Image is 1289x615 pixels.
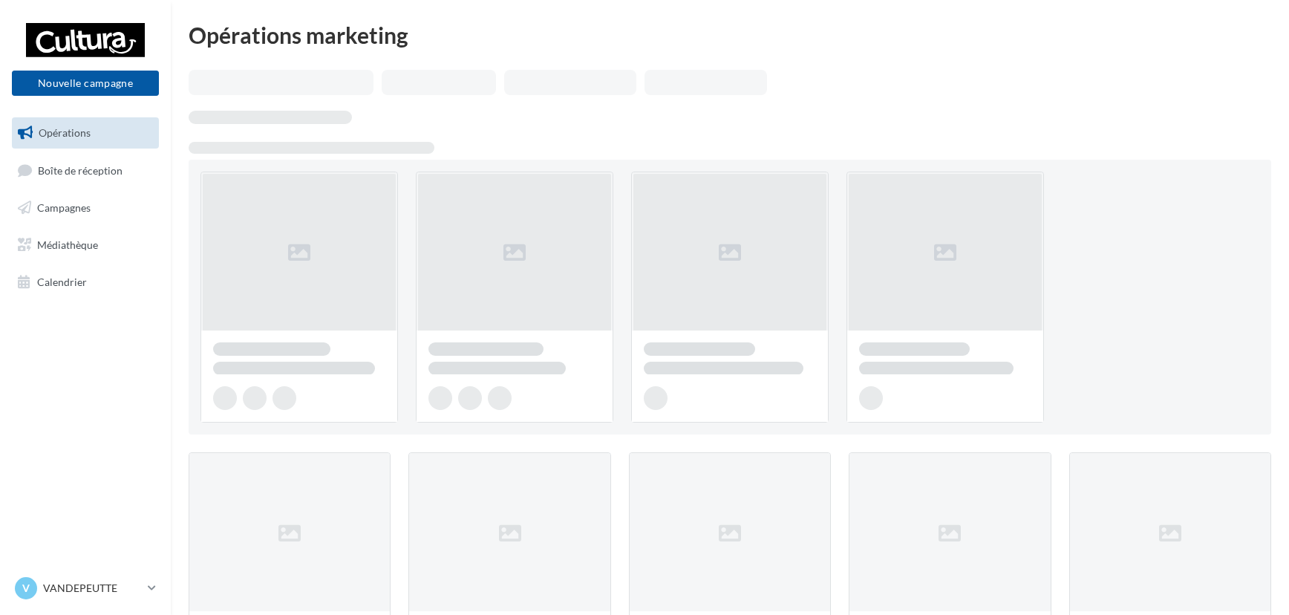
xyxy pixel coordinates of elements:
span: Médiathèque [37,238,98,251]
span: Boîte de réception [38,163,123,176]
span: Campagnes [37,201,91,214]
p: VANDEPEUTTE [43,581,142,596]
span: Calendrier [37,275,87,287]
span: Opérations [39,126,91,139]
span: V [22,581,30,596]
a: Médiathèque [9,230,162,261]
a: Campagnes [9,192,162,224]
a: V VANDEPEUTTE [12,574,159,602]
button: Nouvelle campagne [12,71,159,96]
a: Boîte de réception [9,154,162,186]
a: Calendrier [9,267,162,298]
div: Opérations marketing [189,24,1271,46]
a: Opérations [9,117,162,149]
